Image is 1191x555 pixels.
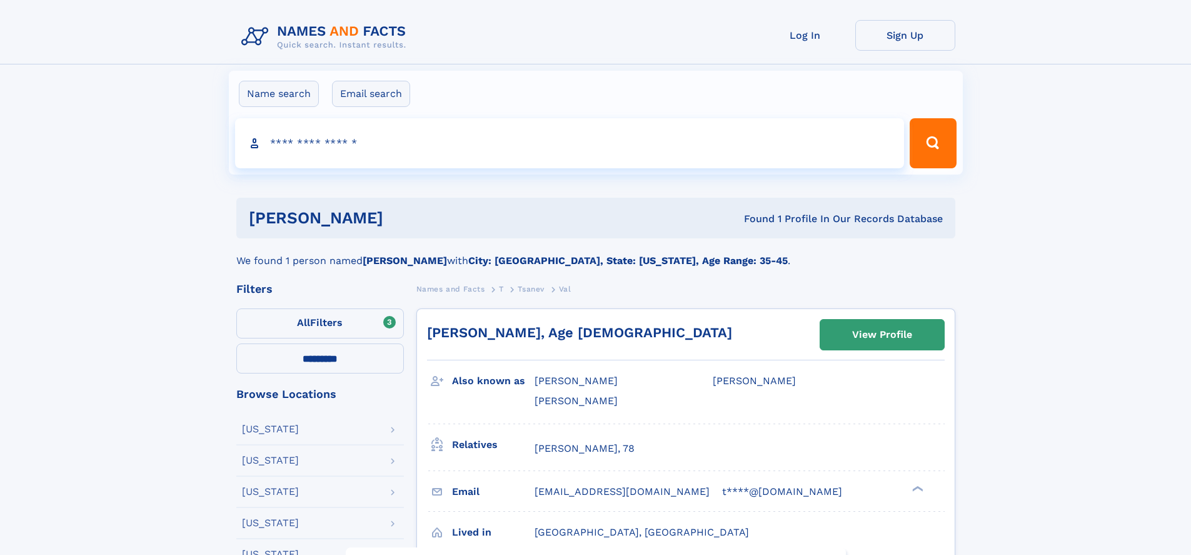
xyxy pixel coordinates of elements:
div: Browse Locations [236,389,404,400]
span: [EMAIL_ADDRESS][DOMAIN_NAME] [535,486,710,497]
a: Names and Facts [416,281,485,297]
b: City: [GEOGRAPHIC_DATA], State: [US_STATE], Age Range: 35-45 [468,255,788,267]
h3: Email [452,481,535,502]
span: T [499,285,504,293]
a: View Profile [820,320,944,350]
input: search input [235,118,905,168]
div: [US_STATE] [242,487,299,497]
div: [US_STATE] [242,456,299,466]
a: Sign Up [855,20,955,51]
b: [PERSON_NAME] [363,255,447,267]
div: Filters [236,283,404,295]
h3: Relatives [452,434,535,456]
div: We found 1 person named with . [236,238,955,268]
span: [PERSON_NAME] [535,375,618,387]
a: [PERSON_NAME], 78 [535,442,635,456]
span: Val [559,285,571,293]
a: Log In [755,20,855,51]
label: Filters [236,308,404,339]
span: [PERSON_NAME] [535,395,618,407]
div: [US_STATE] [242,518,299,528]
div: [US_STATE] [242,424,299,434]
label: Name search [239,81,319,107]
h3: Lived in [452,522,535,543]
h1: [PERSON_NAME] [249,210,564,226]
span: [GEOGRAPHIC_DATA], [GEOGRAPHIC_DATA] [535,526,749,538]
div: ❯ [909,484,924,492]
span: Tsanev [518,285,545,293]
img: Logo Names and Facts [236,20,416,54]
a: Tsanev [518,281,545,297]
div: Found 1 Profile In Our Records Database [563,212,943,226]
h3: Also known as [452,370,535,392]
button: Search Button [910,118,956,168]
a: [PERSON_NAME], Age [DEMOGRAPHIC_DATA] [427,325,732,340]
span: All [297,317,310,328]
a: T [499,281,504,297]
label: Email search [332,81,410,107]
span: [PERSON_NAME] [713,375,796,387]
div: View Profile [852,320,912,349]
